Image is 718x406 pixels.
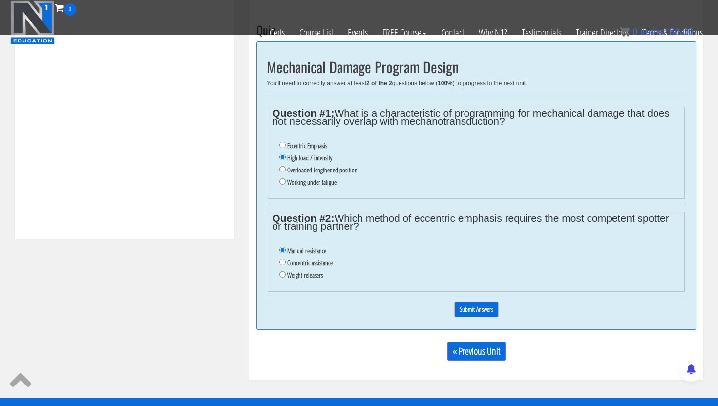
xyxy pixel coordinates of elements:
a: 0 items: $0.00 [620,26,694,37]
b: 2 of the 2 [366,80,392,86]
b: 100% [438,80,453,86]
img: n1-education [10,0,55,44]
a: Events [340,16,375,50]
span: $ [669,26,675,37]
a: 0 [55,1,76,14]
span: items: [640,26,666,37]
label: Manual resistance [287,247,326,255]
strong: Question #1: [272,107,334,119]
label: Working under fatigue [287,178,337,186]
input: Submit Answers [454,302,499,317]
label: Overloaded lengthened position [287,166,358,174]
label: Weight releasers [287,271,323,279]
div: You'll need to correctly answer at least questions below ( ) to progress to the next unit. [267,80,686,86]
a: Why N1? [471,16,514,50]
a: Testimonials [514,16,569,50]
a: Certs [262,16,292,50]
bdi: 0.00 [669,26,694,37]
a: Terms & Conditions [635,16,710,50]
a: FREE Course [375,16,434,50]
span: 0 [64,3,76,16]
label: High load / intensity [287,154,332,162]
img: icon11.png [620,27,630,37]
label: Eccentric Emphasis [287,142,327,150]
strong: Question #2: [272,213,334,224]
span: 0 [632,26,637,37]
legend: Which method of eccentric emphasis requires the most competent spotter or training partner? [272,214,680,230]
label: Concentric assistance [287,259,333,267]
a: « Previous Unit [447,342,506,361]
a: Course List [292,16,340,50]
a: Contact [434,16,471,50]
legend: What is a characteristic of programming for mechanical damage that does not necessarily overlap w... [272,109,680,125]
h2: Mechanical Damage Program Design [267,59,686,75]
a: Trainer Directory [569,16,635,50]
